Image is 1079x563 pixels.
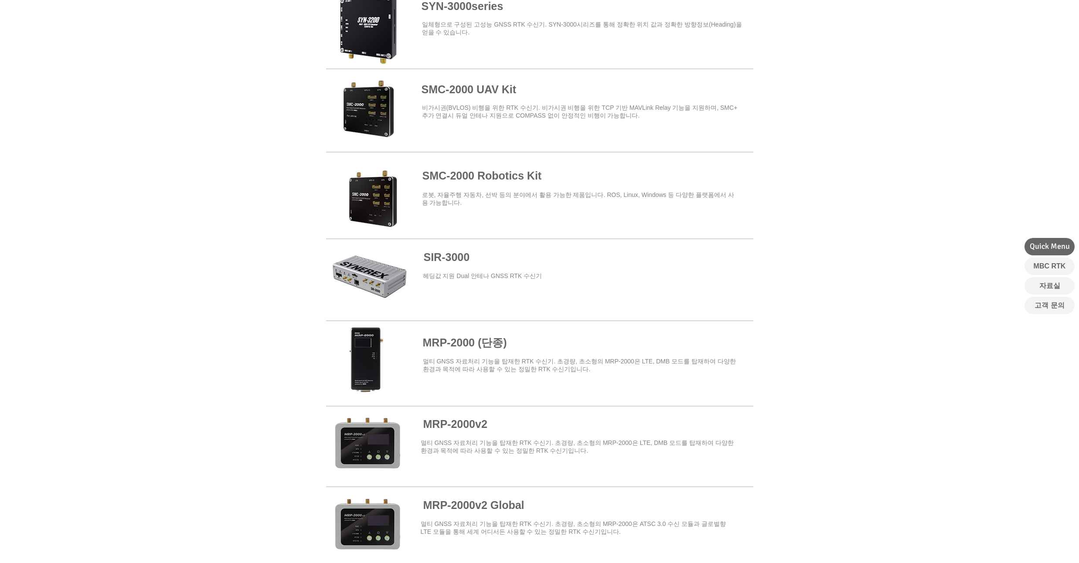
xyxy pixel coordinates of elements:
[422,104,738,119] span: ​비가시권(BVLOS) 비행을 위한 RTK 수신기. 비가시권 비행을 위한 TCP 기반 MAVLink Relay 기능을 지원하며, SMC+ 추가 연결시 듀얼 안테나 지원으로 C...
[1025,297,1075,314] a: 고객 문의
[1034,261,1066,271] span: MBC RTK
[1025,258,1075,275] a: MBC RTK
[1025,277,1075,295] a: 자료실
[1039,281,1060,291] span: 자료실
[1035,301,1064,310] span: 고객 문의
[424,251,470,263] a: SIR-3000
[1025,238,1075,255] div: Quick Menu
[1030,241,1070,252] span: Quick Menu
[423,272,542,279] a: ​헤딩값 지원 Dual 안테나 GNSS RTK 수신기
[979,525,1079,562] iframe: Wix Chat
